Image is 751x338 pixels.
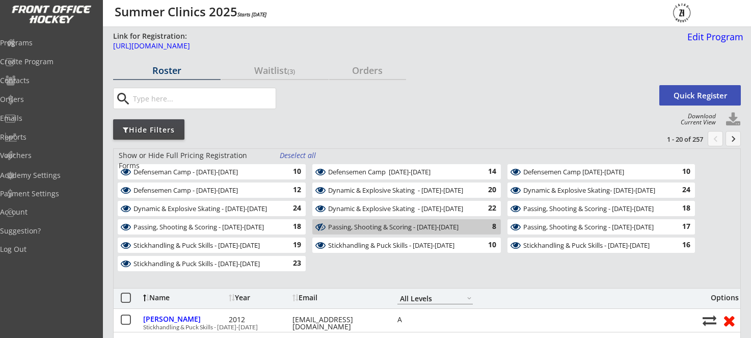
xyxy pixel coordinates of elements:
button: Remove from roster (no refund) [719,313,738,328]
div: 19 [281,240,301,250]
button: chevron_left [708,131,723,146]
div: Stickhandling & Puck Skills - August 20-21 [133,259,278,269]
div: Stickhandling & Puck Skills - August 13-14 [328,241,473,251]
div: Edit Program [683,32,743,41]
div: Stickhandling & Puck Skills - [DATE]-[DATE] [328,242,473,250]
div: Defenseman Camp - [DATE]-[DATE] [133,168,278,176]
div: Hide Filters [113,125,184,135]
div: 1 - 20 of 257 [650,135,703,144]
div: 2012 [229,316,290,323]
div: Year [229,294,290,301]
div: Passing, Shooting & Scoring - August 20-21 [523,223,667,232]
div: Defensemen Camp August 18-19 [523,168,667,177]
div: Stickhandling & Puck Skills - [DATE]-[DATE] [133,260,278,268]
button: Click to download full roster. Your browser settings may try to block it, check your security set... [726,112,741,127]
div: 8 [476,222,496,232]
div: Stickhandling & Puck Skills - [DATE]-[DATE] [523,242,667,250]
div: Deselect all [280,150,317,161]
div: 10 [476,240,496,250]
div: 22 [476,203,496,214]
div: Options [703,294,739,301]
div: Name [143,294,226,301]
div: 23 [281,258,301,269]
div: Show or Hide Full Pricing Registration Forms [119,150,268,170]
a: Edit Program [683,32,743,50]
div: Passing, Shooting & Scoring - [DATE]-[DATE] [523,223,667,231]
div: 18 [670,203,690,214]
div: Defensemen Camp [DATE]-[DATE] [328,168,473,176]
div: Orders [329,66,406,75]
div: 12 [281,185,301,195]
div: Defensemen Camp [DATE]-[DATE] [523,168,667,176]
div: [URL][DOMAIN_NAME] [113,42,627,49]
div: [EMAIL_ADDRESS][DOMAIN_NAME] [292,316,384,330]
div: Dynamic & Explosive Skating - [DATE]-[DATE] [328,187,473,195]
div: Link for Registration: [113,31,189,41]
div: Stickhandling & Puck Skills - August 18-19 [523,241,667,251]
div: Download Current View [676,113,716,125]
div: Dynamic & Explosive Skating - [DATE]-[DATE] [328,205,473,213]
div: [PERSON_NAME] [143,316,226,323]
div: Dynamic & Explosive Skating - [DATE]-[DATE] [133,205,278,213]
div: Dynamic & Explosive Skating- August 13-14 [523,186,667,196]
em: Starts [DATE] [237,11,266,18]
div: Defensemen Camp - August 20-21 [133,186,278,196]
div: Waitlist [221,66,329,75]
div: Dynamic & Explosive Skating - August 20-21 [328,204,473,214]
button: Move player [703,314,716,327]
div: Passing, Shooting & Scoring - August 13-14 [133,223,278,232]
div: Defensemen Camp - [DATE]-[DATE] [133,187,278,195]
div: Passing, Shooting & Scoring - August 18-19 [328,223,473,232]
div: Defenseman Camp - August 13-14 [133,168,278,177]
div: 18 [281,222,301,232]
div: 24 [281,203,301,214]
div: Email [292,294,384,301]
div: 16 [670,240,690,250]
div: Passing, Shooting & Scoring - [DATE]-[DATE] [133,223,278,231]
div: Roster [113,66,221,75]
div: Dynamic & Explosive Skating- [DATE]-[DATE] [523,187,667,195]
div: Defensemen Camp August 11-12 [328,168,473,177]
div: Passing, Shooting & Scoring - [DATE]-[DATE] [328,223,473,231]
div: Stickhandling & Puck Skills - August 11-12 [133,241,278,251]
div: 10 [670,167,690,177]
button: keyboard_arrow_right [726,131,741,146]
button: search [115,91,131,107]
div: Stickhandling & Puck Skills - [DATE]-[DATE] [143,324,697,330]
div: Stickhandling & Puck Skills - [DATE]-[DATE] [133,242,278,250]
div: Passing, Shooting & Scoring - [DATE]-[DATE] [523,205,667,213]
div: A [397,316,473,323]
div: 14 [476,167,496,177]
div: Passing, Shooting & Scoring - August 11-12 [523,204,667,214]
div: 10 [281,167,301,177]
div: 20 [476,185,496,195]
div: Dynamic & Explosive Skating - August 11-12 [328,186,473,196]
div: 17 [670,222,690,232]
input: Type here... [131,88,276,109]
div: 24 [670,185,690,195]
a: [URL][DOMAIN_NAME] [113,42,627,55]
font: (3) [287,67,295,76]
button: Quick Register [659,85,741,106]
div: Dynamic & Explosive Skating - August 18-19 [133,204,278,214]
